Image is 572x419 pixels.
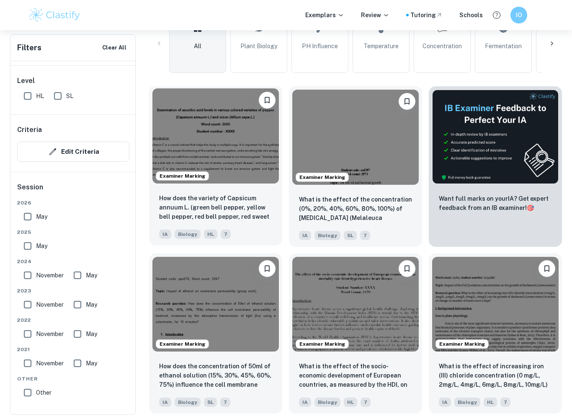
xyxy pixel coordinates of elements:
button: Bookmark [399,93,415,110]
button: IO [510,7,527,23]
span: SL [204,398,217,407]
button: Help and Feedback [490,8,504,22]
span: Biology [314,231,340,240]
button: Bookmark [259,92,276,109]
span: IA [159,230,171,239]
a: Tutoring [410,10,443,20]
span: IA [439,398,451,407]
p: Exemplars [305,10,344,20]
p: What is the effect of the concentration (0%, 20%, 40%, 60%, 80%, 100%) of tea tree (Melaleuca alt... [299,195,412,223]
span: May [86,329,97,339]
span: Examiner Marking [296,340,348,348]
img: Biology IA example thumbnail: What is the effect of the concentration [292,90,419,185]
span: November [36,329,64,339]
img: Biology IA example thumbnail: How does the variety of Capsicum annuum [152,88,279,184]
span: 7 [220,398,230,407]
span: Biology [175,230,201,239]
a: Examiner MarkingBookmarkHow does the variety of Capsicum annuum L. (green bell pepper, yellow bel... [149,86,282,247]
span: Fermentation [485,41,522,51]
p: How does the concentration of 50ml of ethanol solution (15%, 30%, 45%, 60%, 75%) influence the ce... [159,362,272,390]
span: 2022 [17,316,129,324]
span: SL [66,91,73,101]
span: 7 [221,230,231,239]
span: SL [344,231,357,240]
p: What is the effect of the socio-economic development of European countries, as measured by the HD... [299,362,412,390]
span: November [36,300,64,309]
span: Other [17,375,129,383]
span: Biology [175,398,201,407]
button: Bookmark [259,260,276,277]
img: Biology IA example thumbnail: What is the effect of the socio-economic [292,257,419,352]
p: What is the effect of increasing iron (III) chloride concentration (0 mg/L, 2mg/L, 4mg/L, 6mg/L, ... [439,362,552,390]
img: Clastify logo [28,7,81,23]
span: Plant Biology [240,41,277,51]
img: Biology IA example thumbnail: How does the concentration of 50ml of et [152,257,279,352]
a: Examiner MarkingBookmarkWhat is the effect of the concentration (0%, 20%, 40%, 60%, 80%, 100%) of... [289,86,422,247]
span: Biology [314,398,340,407]
span: HL [36,91,44,101]
span: November [36,359,64,368]
img: Biology IA example thumbnail: What is the effect of increasing iron (I [432,257,559,352]
span: Examiner Marking [296,173,348,181]
span: Concentration [423,41,462,51]
span: IA [299,398,311,407]
p: Review [361,10,389,20]
span: HL [484,398,497,407]
button: Bookmark [399,260,415,277]
span: Biology [454,398,480,407]
button: Edit Criteria [17,142,129,162]
span: Examiner Marking [436,340,488,348]
h6: Filters [17,42,41,54]
a: Schools [459,10,483,20]
h6: Level [17,76,129,86]
button: Clear All [100,41,129,54]
a: Examiner MarkingBookmarkWhat is the effect of the socio-economic development of European countrie... [289,253,422,414]
span: Examiner Marking [156,172,209,180]
span: 2025 [17,228,129,236]
span: May [36,241,47,251]
span: IA [159,398,171,407]
p: Want full marks on your IA ? Get expert feedback from an IB examiner! [439,194,552,212]
span: Examiner Marking [156,340,209,348]
span: 7 [500,398,510,407]
span: Other [36,388,52,397]
span: 7 [361,398,371,407]
a: Examiner MarkingBookmarkHow does the concentration of 50ml of ethanol solution (15%, 30%, 45%, 60... [149,253,282,414]
h6: Criteria [17,125,42,135]
span: 2026 [17,199,129,207]
button: Bookmark [539,260,555,277]
span: Temperature [363,41,399,51]
span: 7 [360,231,370,240]
span: 2021 [17,346,129,353]
span: IA [299,231,311,240]
span: November [36,271,64,280]
span: May [86,359,97,368]
span: 🎯 [527,204,534,211]
span: All [194,41,201,51]
span: HL [344,398,357,407]
span: May [36,212,47,221]
p: How does the variety of Capsicum annuum L. (green bell pepper, yellow bell pepper, red bell peppe... [159,194,272,222]
h6: Session [17,182,129,199]
span: May [86,300,97,309]
span: HL [204,230,217,239]
img: Thumbnail [432,90,559,184]
a: Examiner MarkingBookmarkWhat is the effect of increasing iron (III) chloride concentration (0 mg/... [429,253,562,414]
span: pH Influence [302,41,338,51]
span: 2024 [17,258,129,265]
h6: IO [514,10,524,20]
span: May [86,271,97,280]
span: 2023 [17,287,129,295]
a: ThumbnailWant full marks on yourIA? Get expert feedback from an IB examiner! [429,86,562,247]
